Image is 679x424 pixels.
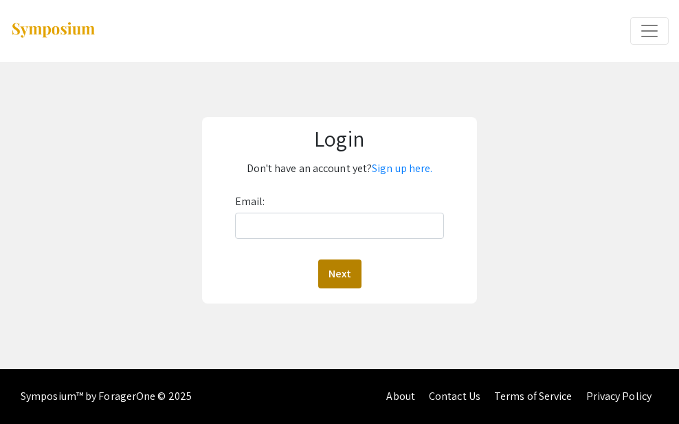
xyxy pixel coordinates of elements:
a: About [386,389,415,403]
a: Sign up here. [372,161,432,176]
a: Contact Us [429,389,480,403]
label: Email: [235,191,265,213]
button: Next [318,259,361,288]
img: Symposium by ForagerOne [10,21,96,40]
button: Expand or Collapse Menu [630,17,669,45]
a: Terms of Service [494,389,572,403]
iframe: Chat [621,362,669,414]
p: Don't have an account yet? [209,158,470,180]
div: Symposium™ by ForagerOne © 2025 [21,369,192,424]
h1: Login [209,125,470,151]
a: Privacy Policy [586,389,652,403]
